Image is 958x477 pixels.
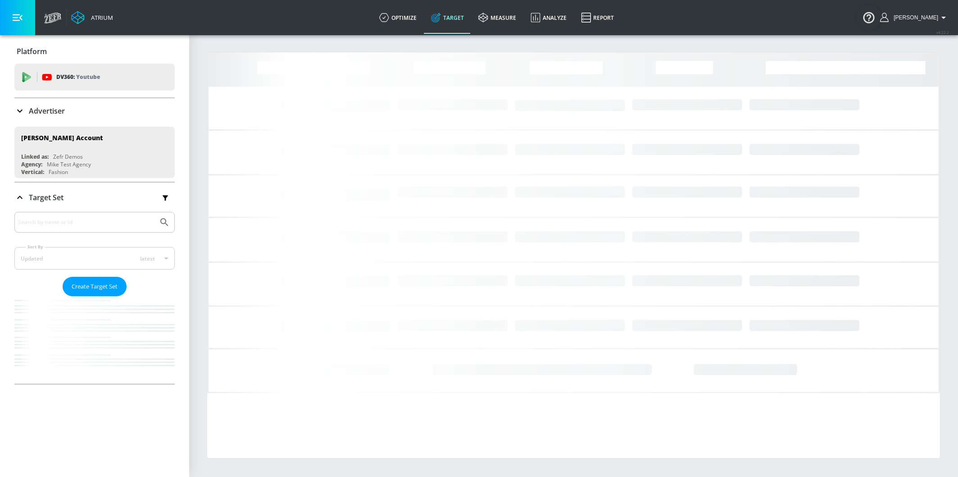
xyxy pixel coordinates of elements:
[21,153,49,161] div: Linked as:
[18,216,154,228] input: Search by name or Id
[71,11,113,24] a: Atrium
[17,46,47,56] p: Platform
[63,277,127,296] button: Create Target Set
[49,168,68,176] div: Fashion
[471,1,523,34] a: measure
[14,64,175,91] div: DV360: Youtube
[76,72,100,82] p: Youtube
[936,30,949,35] span: v 4.22.2
[29,106,65,116] p: Advertiser
[21,133,103,142] div: [PERSON_NAME] Account
[14,212,175,384] div: Target Set
[14,183,175,212] div: Target Set
[21,255,43,262] div: Updated
[72,281,118,292] span: Create Target Set
[56,72,100,82] p: DV360:
[14,127,175,178] div: [PERSON_NAME] AccountLinked as:Zefr DemosAgency:Mike Test AgencyVertical:Fashion
[21,161,42,168] div: Agency:
[424,1,471,34] a: Target
[856,5,881,30] button: Open Resource Center
[523,1,574,34] a: Analyze
[53,153,83,161] div: Zefr Demos
[26,244,45,250] label: Sort By
[890,14,938,21] span: login as: michael.villalobos@zefr.com
[14,296,175,384] nav: list of Target Set
[47,161,91,168] div: Mike Test Agency
[140,255,155,262] span: latest
[14,98,175,124] div: Advertiser
[14,39,175,64] div: Platform
[372,1,424,34] a: optimize
[21,168,44,176] div: Vertical:
[29,193,64,202] p: Target Set
[880,12,949,23] button: [PERSON_NAME]
[574,1,621,34] a: Report
[87,14,113,22] div: Atrium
